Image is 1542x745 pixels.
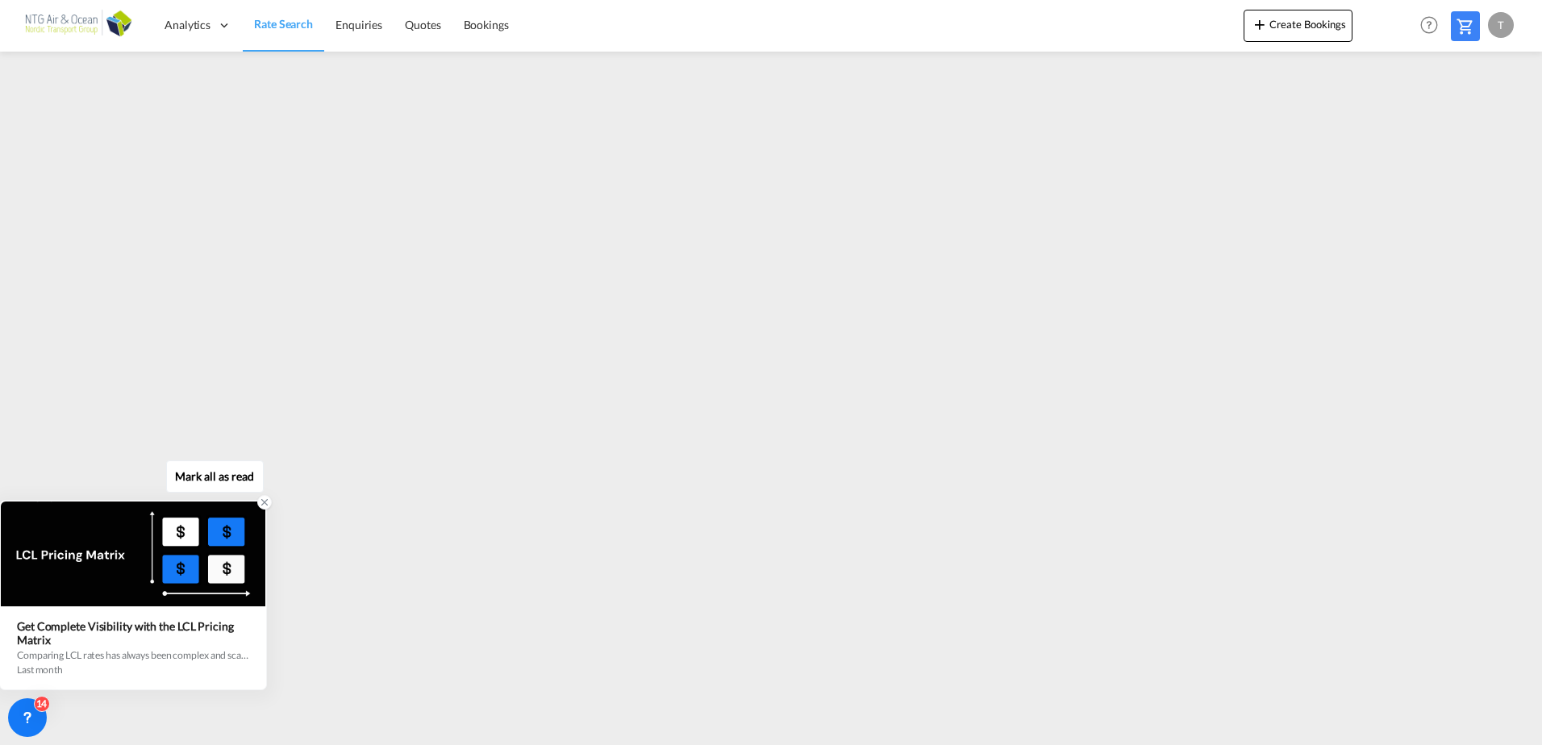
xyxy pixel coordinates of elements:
span: Analytics [165,17,210,33]
div: Help [1415,11,1451,40]
img: af31b1c0b01f11ecbc353f8e72265e29.png [24,7,133,44]
span: Help [1415,11,1443,39]
span: Quotes [405,18,440,31]
div: t [1488,12,1514,38]
span: Enquiries [335,18,382,31]
md-icon: icon-plus 400-fg [1250,15,1269,34]
span: Rate Search [254,17,313,31]
button: icon-plus 400-fgCreate Bookings [1244,10,1352,42]
span: Bookings [464,18,509,31]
